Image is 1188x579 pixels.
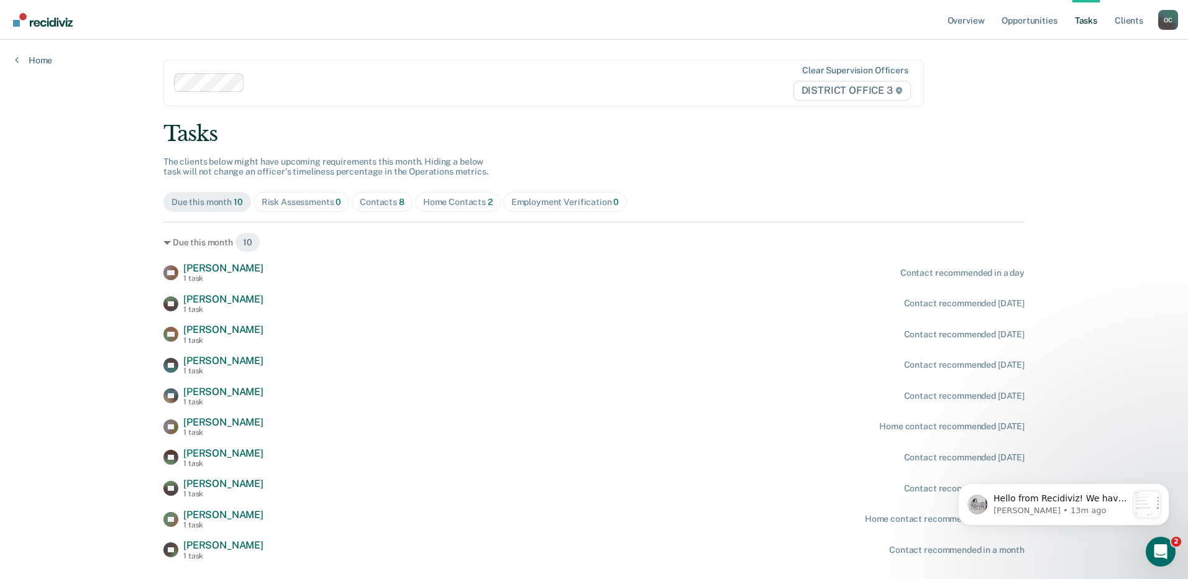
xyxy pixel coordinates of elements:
[183,336,263,345] div: 1 task
[54,47,188,58] p: Message from Kim, sent 13m ago
[511,197,619,207] div: Employment Verification
[183,509,263,521] span: [PERSON_NAME]
[802,65,908,76] div: Clear supervision officers
[1158,10,1178,30] button: Profile dropdown button
[904,483,1025,494] div: Contact recommended [DATE]
[900,268,1025,278] div: Contact recommended in a day
[235,232,260,252] span: 10
[262,197,342,207] div: Risk Assessments
[879,421,1025,432] div: Home contact recommended [DATE]
[183,305,263,314] div: 1 task
[183,398,263,406] div: 1 task
[183,521,263,529] div: 1 task
[939,458,1188,545] iframe: Intercom notifications message
[183,367,263,375] div: 1 task
[399,197,404,207] span: 8
[865,514,1025,524] div: Home contact recommended in a month
[613,197,619,207] span: 0
[163,121,1025,147] div: Tasks
[336,197,341,207] span: 0
[1158,10,1178,30] div: O C
[1146,537,1176,567] iframe: Intercom live chat
[183,490,263,498] div: 1 task
[183,262,263,274] span: [PERSON_NAME]
[183,416,263,428] span: [PERSON_NAME]
[183,478,263,490] span: [PERSON_NAME]
[793,81,911,101] span: DISTRICT OFFICE 3
[488,197,493,207] span: 2
[183,552,263,560] div: 1 task
[171,197,243,207] div: Due this month
[183,539,263,551] span: [PERSON_NAME]
[183,274,263,283] div: 1 task
[889,545,1025,555] div: Contact recommended in a month
[1171,537,1181,547] span: 2
[183,293,263,305] span: [PERSON_NAME]
[904,360,1025,370] div: Contact recommended [DATE]
[183,386,263,398] span: [PERSON_NAME]
[163,157,488,177] span: The clients below might have upcoming requirements this month. Hiding a below task will not chang...
[163,232,1025,252] div: Due this month 10
[904,329,1025,340] div: Contact recommended [DATE]
[15,55,52,66] a: Home
[234,197,243,207] span: 10
[423,197,493,207] div: Home Contacts
[183,447,263,459] span: [PERSON_NAME]
[54,35,188,440] span: Hello from Recidiviz! We have some exciting news. Officers will now have their own Overview page ...
[13,13,73,27] img: Recidiviz
[904,452,1025,463] div: Contact recommended [DATE]
[904,391,1025,401] div: Contact recommended [DATE]
[183,355,263,367] span: [PERSON_NAME]
[183,459,263,468] div: 1 task
[183,428,263,437] div: 1 task
[360,197,404,207] div: Contacts
[904,298,1025,309] div: Contact recommended [DATE]
[183,324,263,335] span: [PERSON_NAME]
